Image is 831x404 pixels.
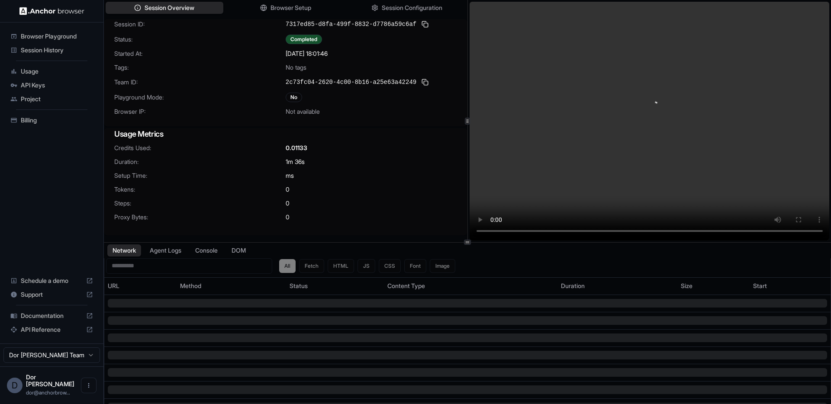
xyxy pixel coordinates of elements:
[21,290,83,299] span: Support
[286,49,328,58] span: [DATE] 18:01:46
[753,282,827,290] div: Start
[114,185,286,194] span: Tokens:
[26,389,70,396] span: dor@anchorbrowser.io
[114,171,286,180] span: Setup Time:
[21,81,93,90] span: API Keys
[7,274,97,288] div: Schedule a demo
[286,35,322,44] div: Completed
[190,244,223,257] button: Console
[21,116,93,125] span: Billing
[286,171,294,180] span: ms
[286,107,320,116] span: Not available
[21,95,93,103] span: Project
[21,276,83,285] span: Schedule a demo
[114,63,286,72] span: Tags:
[114,20,286,29] span: Session ID:
[114,157,286,166] span: Duration:
[7,92,97,106] div: Project
[180,282,283,290] div: Method
[114,107,286,116] span: Browser IP:
[387,282,554,290] div: Content Type
[7,64,97,78] div: Usage
[286,185,290,194] span: 0
[114,144,286,152] span: Credits Used:
[21,67,93,76] span: Usage
[114,78,286,87] span: Team ID:
[286,157,305,166] span: 1m 36s
[108,282,173,290] div: URL
[7,78,97,92] div: API Keys
[290,282,380,290] div: Status
[7,378,23,393] div: D
[561,282,673,290] div: Duration
[7,29,97,43] div: Browser Playground
[114,128,457,140] h3: Usage Metrics
[21,32,93,41] span: Browser Playground
[286,20,416,29] span: 7317ed85-d8fa-499f-8832-d7786a59c6af
[114,93,286,102] span: Playground Mode:
[114,199,286,208] span: Steps:
[286,93,302,102] div: No
[286,199,290,208] span: 0
[382,3,442,12] span: Session Configuration
[226,244,251,257] button: DOM
[145,244,187,257] button: Agent Logs
[21,325,83,334] span: API Reference
[19,7,84,15] img: Anchor Logo
[286,63,306,72] span: No tags
[286,213,290,221] span: 0
[21,46,93,55] span: Session History
[7,113,97,127] div: Billing
[286,144,307,152] span: 0.01133
[26,373,74,388] span: Dor Dankner
[7,309,97,323] div: Documentation
[114,213,286,221] span: Proxy Bytes:
[81,378,97,393] button: Open menu
[271,3,311,12] span: Browser Setup
[114,49,286,58] span: Started At:
[286,78,416,87] span: 2c73fc04-2620-4c00-8b16-a25e63a42249
[145,3,194,12] span: Session Overview
[7,43,97,57] div: Session History
[107,244,141,257] button: Network
[7,323,97,337] div: API Reference
[114,35,286,44] span: Status:
[21,311,83,320] span: Documentation
[7,288,97,301] div: Support
[681,282,746,290] div: Size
